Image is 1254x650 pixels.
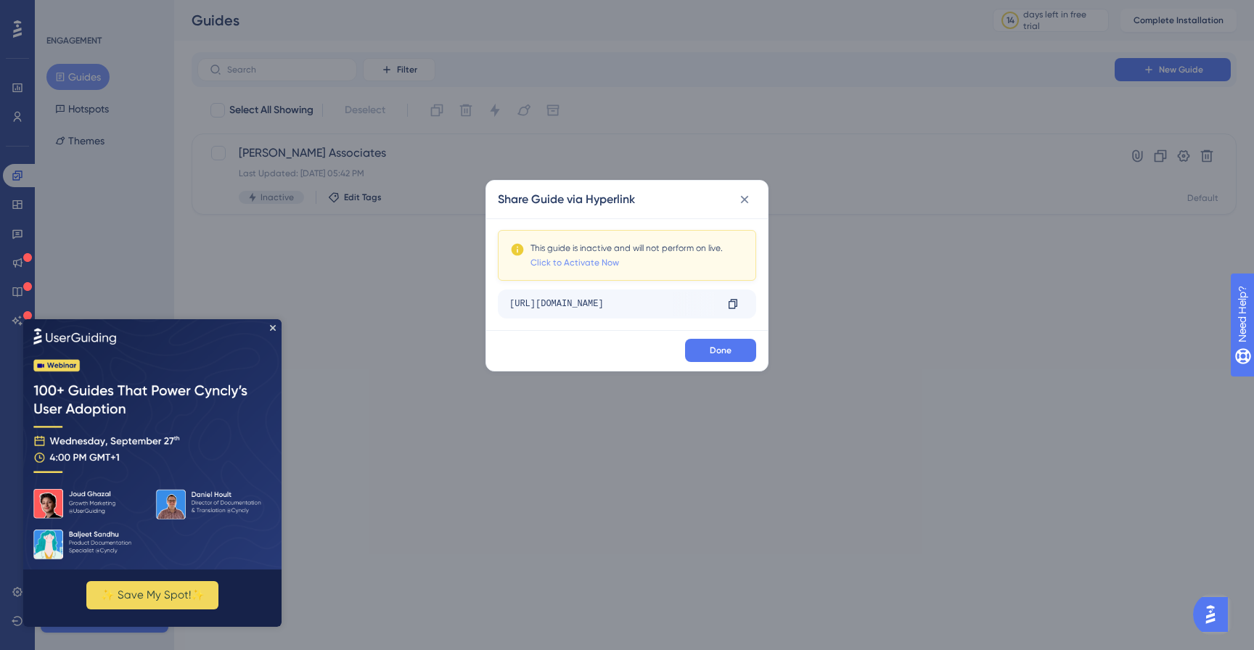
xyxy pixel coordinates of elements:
[530,257,619,268] a: Click to Activate Now
[509,292,716,316] div: [URL][DOMAIN_NAME]
[63,262,195,290] button: ✨ Save My Spot!✨
[498,191,635,208] h2: Share Guide via Hyperlink
[710,345,731,356] span: Done
[530,242,723,254] div: This guide is inactive and will not perform on live.
[34,4,91,21] span: Need Help?
[247,6,253,12] div: Close Preview
[1193,593,1237,636] iframe: UserGuiding AI Assistant Launcher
